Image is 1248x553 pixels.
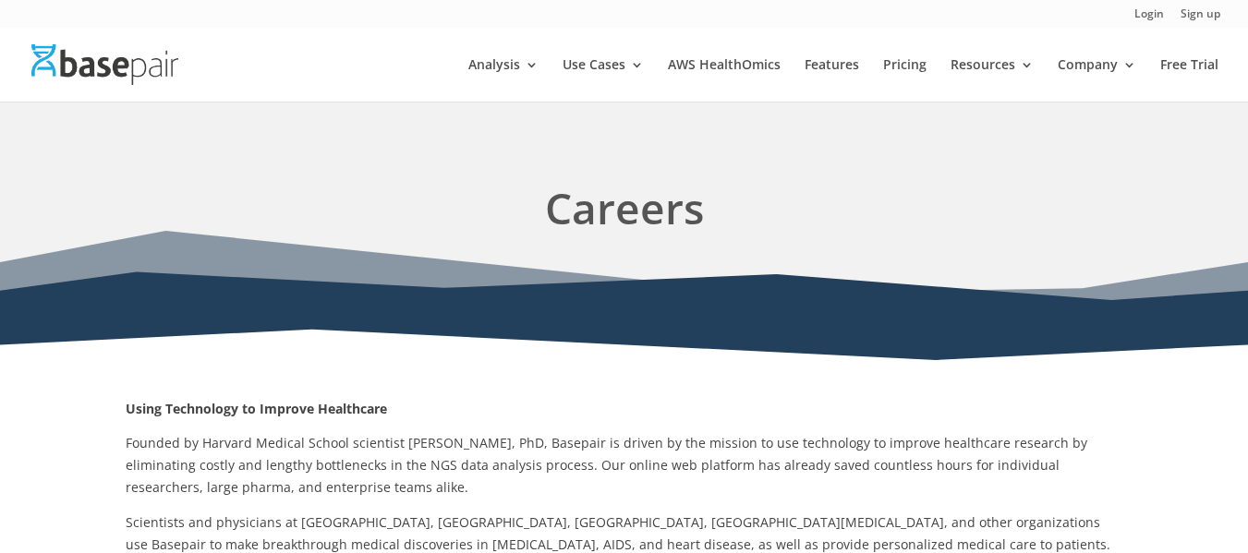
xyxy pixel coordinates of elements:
[1160,58,1218,102] a: Free Trial
[883,58,927,102] a: Pricing
[126,513,1110,553] span: Scientists and physicians at [GEOGRAPHIC_DATA], [GEOGRAPHIC_DATA], [GEOGRAPHIC_DATA], [GEOGRAPHIC...
[805,58,859,102] a: Features
[668,58,781,102] a: AWS HealthOmics
[126,434,1087,496] span: Founded by Harvard Medical School scientist [PERSON_NAME], PhD, Basepair is driven by the mission...
[468,58,539,102] a: Analysis
[126,400,387,417] strong: Using Technology to Improve Healthcare
[1181,8,1220,28] a: Sign up
[563,58,644,102] a: Use Cases
[126,177,1123,248] h1: Careers
[1134,8,1164,28] a: Login
[951,58,1034,102] a: Resources
[31,44,178,84] img: Basepair
[1058,58,1136,102] a: Company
